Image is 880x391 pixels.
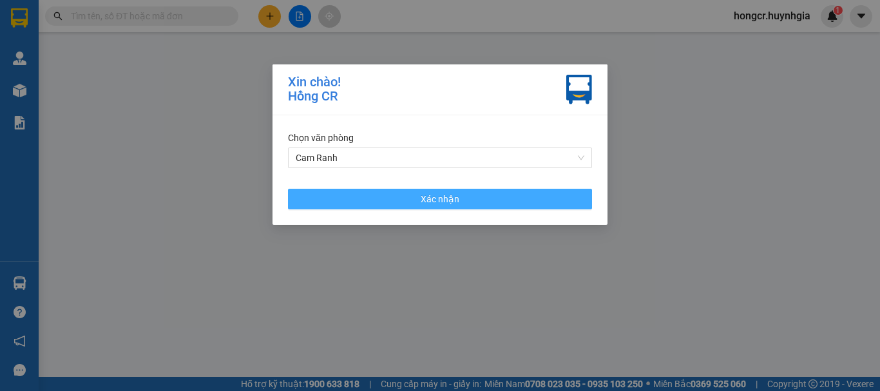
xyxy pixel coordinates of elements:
[566,75,592,104] img: vxr-icon
[296,148,584,167] span: Cam Ranh
[421,192,459,206] span: Xác nhận
[288,75,341,104] div: Xin chào! Hồng CR
[288,131,592,145] div: Chọn văn phòng
[288,189,592,209] button: Xác nhận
